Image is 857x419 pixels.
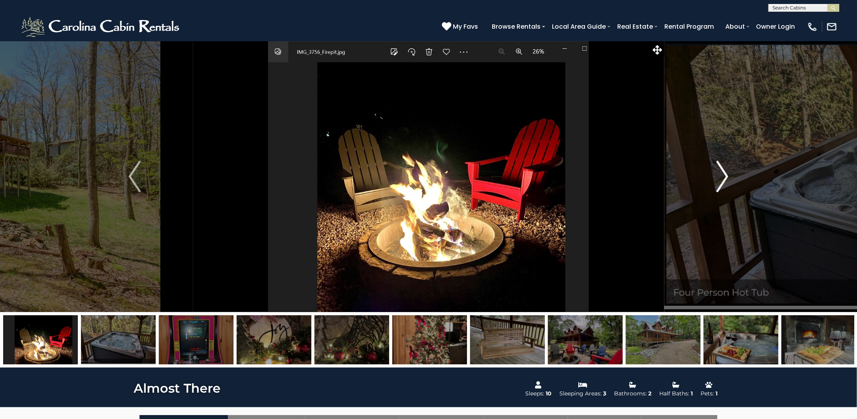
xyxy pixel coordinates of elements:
img: arrow [716,161,728,192]
a: Local Area Guide [548,20,610,33]
a: Owner Login [752,20,799,33]
a: Browse Rentals [488,20,544,33]
img: 165300442 [3,315,78,364]
button: Next [664,41,781,312]
img: 163280265 [626,315,701,364]
img: arrow [129,161,140,192]
a: Rental Program [660,20,718,33]
img: 163280281 [159,315,234,364]
span: My Favs [453,22,478,31]
a: My Favs [442,22,480,32]
img: mail-regular-white.png [826,21,837,32]
img: phone-regular-white.png [807,21,818,32]
img: 163280244 [548,315,623,364]
img: 163280279 [314,315,389,364]
img: 165300446 [704,315,778,364]
img: White-1-2.png [20,15,183,39]
a: Real Estate [613,20,657,33]
img: 163280278 [237,315,311,364]
img: 165300444 [782,315,856,364]
img: 163280280 [392,315,467,364]
button: Previous [77,41,193,312]
img: 165300449 [81,315,156,364]
img: 168677589 [470,315,545,364]
a: About [721,20,749,33]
